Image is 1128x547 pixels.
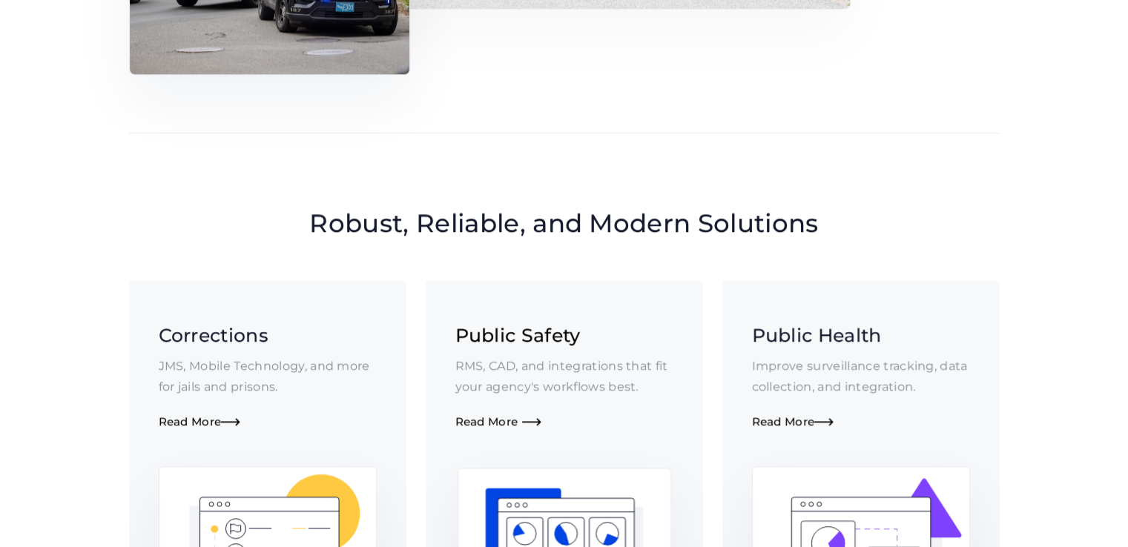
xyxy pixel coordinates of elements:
div: Read More [752,415,970,429]
iframe: Chat Widget [1054,476,1128,547]
h3: Corrections [159,322,377,348]
div: Read More [455,415,673,429]
span:  [221,417,240,429]
span:  [522,417,541,429]
span:  [814,417,834,429]
p: RMS, CAD, and integrations that fit your agency's workflows best. [455,356,673,397]
p: JMS, Mobile Technology, and more for jails and prisons. [159,356,377,397]
div: Read More [159,415,377,429]
h2: Robust, Reliable, and Modern Solutions [307,206,821,240]
h3: Public Safety [455,322,673,348]
h3: Public Health [752,322,970,348]
p: Improve surveillance tracking, data collection, and integration. [752,356,970,397]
